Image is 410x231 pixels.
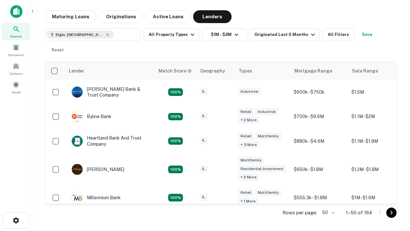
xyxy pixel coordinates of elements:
[12,90,21,95] span: Saved
[200,67,225,75] div: Geography
[168,166,183,173] div: Matching Properties: 24, hasApolloMatch: undefined
[72,136,83,147] img: picture
[99,10,143,23] button: Originations
[71,111,111,122] div: Byline Bank
[65,62,155,80] th: Lender
[386,208,397,218] button: Go to next page
[72,192,83,203] img: picture
[72,164,83,175] img: picture
[2,79,30,96] a: Saved
[168,113,183,121] div: Matching Properties: 18, hasApolloMatch: undefined
[239,67,252,75] div: Types
[320,208,336,217] div: 50
[200,112,208,120] div: IL
[291,62,348,80] th: Mortgage Range
[235,62,291,80] th: Types
[348,185,406,210] td: $1M - $1.6M
[291,153,348,186] td: $650k - $1.8M
[346,209,372,217] p: 1–50 of 164
[238,165,286,173] div: Residential Investment
[143,28,199,41] button: All Property Types
[45,10,96,23] button: Maturing Loans
[291,185,348,210] td: $555.3k - $1.8M
[71,86,148,98] div: [PERSON_NAME] Bank & Trust Company
[238,157,264,164] div: Multifamily
[69,67,84,75] div: Lender
[196,62,235,80] th: Geography
[255,108,278,116] div: Industrial
[255,189,281,196] div: Multifamily
[249,28,320,41] button: Originated Last 6 Months
[238,174,259,181] div: + 2 more
[72,87,83,98] img: picture
[294,67,332,75] div: Mortgage Range
[71,192,121,203] div: Millennium Bank
[10,5,22,18] img: capitalize-icon.png
[200,193,208,201] div: IL
[159,67,192,74] div: Capitalize uses an advanced AI algorithm to match your search with the best lender. The match sco...
[168,194,183,201] div: Matching Properties: 16, hasApolloMatch: undefined
[238,108,254,116] div: Retail
[254,31,317,38] div: Originated Last 6 Months
[146,10,191,23] button: Active Loans
[238,189,254,196] div: Retail
[238,116,259,124] div: + 2 more
[200,88,208,95] div: IL
[71,135,148,147] div: Heartland Bank And Trust Company
[352,67,378,75] div: Sale Range
[202,28,247,41] button: $1M - $2M
[291,129,348,153] td: $880k - $4.6M
[47,44,68,56] button: Reset
[348,80,406,104] td: $1.5M
[291,80,348,104] td: $600k - $750k
[10,34,22,39] span: Search
[168,137,183,145] div: Matching Properties: 20, hasApolloMatch: undefined
[291,104,348,129] td: $700k - $9.6M
[348,153,406,186] td: $1.2M - $1.8M
[193,10,232,23] button: Lenders
[348,129,406,153] td: $1.1M - $1.9M
[10,71,22,76] span: Contacts
[200,137,208,144] div: IL
[155,62,196,80] th: Capitalize uses an advanced AI algorithm to match your search with the best lender. The match sco...
[168,88,183,96] div: Matching Properties: 28, hasApolloMatch: undefined
[159,67,191,74] h6: Match Score
[255,133,281,140] div: Multifamily
[72,111,83,122] img: picture
[8,52,24,57] span: Borrowers
[2,41,30,59] a: Borrowers
[238,141,259,149] div: + 3 more
[378,159,410,190] iframe: Chat Widget
[348,104,406,129] td: $1.1M - $2M
[200,165,208,173] div: IL
[238,198,258,205] div: + 1 more
[357,28,377,41] button: Save your search to get updates of matches that match your search criteria.
[238,133,254,140] div: Retail
[2,23,30,40] a: Search
[348,62,406,80] th: Sale Range
[71,164,124,175] div: [PERSON_NAME]
[56,32,104,38] span: Elgin, [GEOGRAPHIC_DATA], [GEOGRAPHIC_DATA]
[2,60,30,77] a: Contacts
[238,88,261,95] div: Industrial
[322,28,354,41] button: All Filters
[283,209,317,217] p: Rows per page:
